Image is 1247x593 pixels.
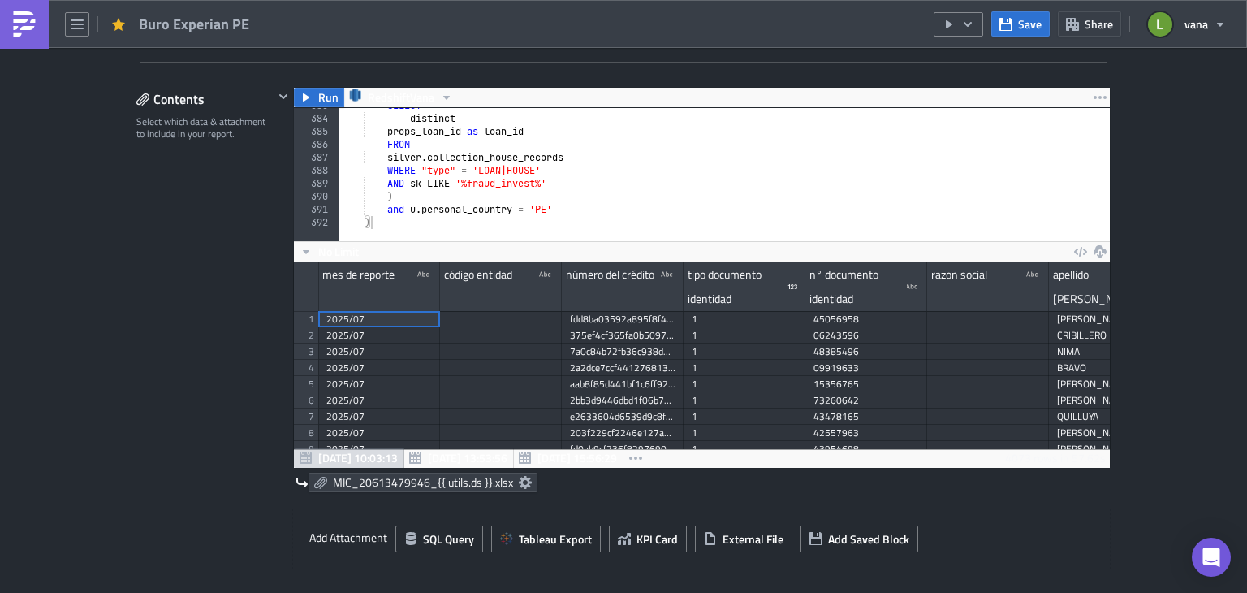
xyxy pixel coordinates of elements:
div: 203f229cf2246e127a2c9b66b8d5a4af [570,425,675,441]
button: Run [294,88,344,107]
div: 45056958 [813,311,919,327]
button: Add Saved Block [800,526,918,552]
span: Buro Experian PE [139,15,251,33]
span: No Limit [318,243,359,260]
div: 391 [294,203,339,216]
div: 1 [692,360,797,376]
button: [DATE] 13:53:56 [403,448,514,468]
label: Add Attachment [309,526,387,550]
div: 4073 rows in 57.62s [1005,448,1106,468]
button: vana [1138,6,1235,42]
div: n° documento identidad [809,262,907,311]
div: e2633604d6539d9c8fd13dad676fe966 [570,409,675,425]
span: KPI Card [636,530,678,548]
div: 73260642 [813,392,919,409]
div: fd0ab9cf236f829769095ef8398d1bcd [570,441,675,457]
div: 2025/07 [326,392,432,409]
span: [DATE] 10:03:13 [318,449,398,466]
div: razon social [931,262,987,287]
div: 387 [294,151,339,164]
div: 385 [294,125,339,138]
span: Share [1085,15,1113,32]
p: Envio de archivo para actualizacion de la cartera vencida y recuperada para experian ✅ [6,6,775,19]
div: 388 [294,164,339,177]
div: 1 [692,441,797,457]
div: 2a2dce7ccf441276813f19e836f1a1b3 [570,360,675,376]
div: apellido [PERSON_NAME] [1053,262,1151,311]
span: Run [318,88,339,107]
div: 389 [294,177,339,190]
button: KPI Card [609,526,687,552]
div: mes de reporte [322,262,395,287]
div: 42557963 [813,425,919,441]
div: 2025/07 [326,409,432,425]
div: tipo documento identidad [688,262,787,311]
button: External File [695,526,792,552]
div: Select which data & attachment to include in your report. [136,115,274,141]
div: [PERSON_NAME] [1057,311,1163,327]
button: [DATE] 10:03:13 [294,448,404,468]
div: 2025/07 [326,311,432,327]
div: 386 [294,138,339,151]
span: Add Saved Block [828,530,909,548]
div: 43478165 [813,409,919,425]
div: 09919633 [813,360,919,376]
div: 48385496 [813,344,919,360]
img: Avatar [1146,11,1174,38]
button: [DATE] 15:56:29 [513,448,623,468]
span: External File [723,530,783,548]
div: 06243596 [813,327,919,344]
div: 2025/07 [326,327,432,344]
div: CRIBILLERO [1057,327,1163,344]
button: Save [991,11,1050,37]
div: [PERSON_NAME] [1057,441,1163,457]
div: código entidad [444,262,512,287]
div: 43954698 [813,441,919,457]
span: [DATE] 13:53:56 [428,449,507,466]
div: 392 [294,216,339,229]
span: MIC_20613479946_{{ utils.ds }}.xlsx [333,475,513,490]
div: 1 [692,425,797,441]
div: número del crédito [566,262,654,287]
a: MIC_20613479946_{{ utils.ds }}.xlsx [309,473,537,492]
div: 1 [692,311,797,327]
body: Rich Text Area. Press ALT-0 for help. [6,6,775,19]
div: 375ef4cf365fa0b50970ed76579c7f2d [570,327,675,344]
button: No Limit [294,242,365,262]
button: Share [1058,11,1121,37]
div: Contents [136,87,274,111]
img: PushMetrics [11,11,37,37]
span: vana [1184,15,1208,32]
div: 390 [294,190,339,203]
button: SQL Query [395,526,483,552]
div: 2025/07 [326,441,432,457]
div: 2025/07 [326,425,432,441]
div: 1 [692,409,797,425]
span: RedshiftVana [368,88,434,107]
div: aab8f85d441bf1c6ff929d8e47e7004a [570,376,675,392]
div: 2025/07 [326,344,432,360]
div: 7a0c84b72fb36c938d9a3a002930df11 [570,344,675,360]
button: Hide content [274,87,293,106]
div: [PERSON_NAME] [1057,392,1163,409]
div: 2025/07 [326,376,432,392]
div: 1 [692,392,797,409]
span: Tableau Export [519,530,592,548]
div: 15356765 [813,376,919,392]
div: NIMA [1057,344,1163,360]
div: 1 [692,376,797,392]
div: 2bb3d9446dbd1f06b79c0cd1e6e6711b [570,392,675,409]
div: 1 [692,327,797,344]
div: 2025/07 [326,360,432,376]
button: RedshiftVana [343,88,459,107]
span: SQL Query [423,530,474,548]
div: 384 [294,112,339,125]
div: 1 [692,344,797,360]
div: fdd8ba03592a895f8f4d3820f768bf26 [570,311,675,327]
div: QUILLUYA [1057,409,1163,425]
div: Open Intercom Messenger [1192,538,1231,577]
div: BRAVO [1057,360,1163,376]
div: [PERSON_NAME] [1057,425,1163,441]
span: [DATE] 15:56:29 [537,449,617,466]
